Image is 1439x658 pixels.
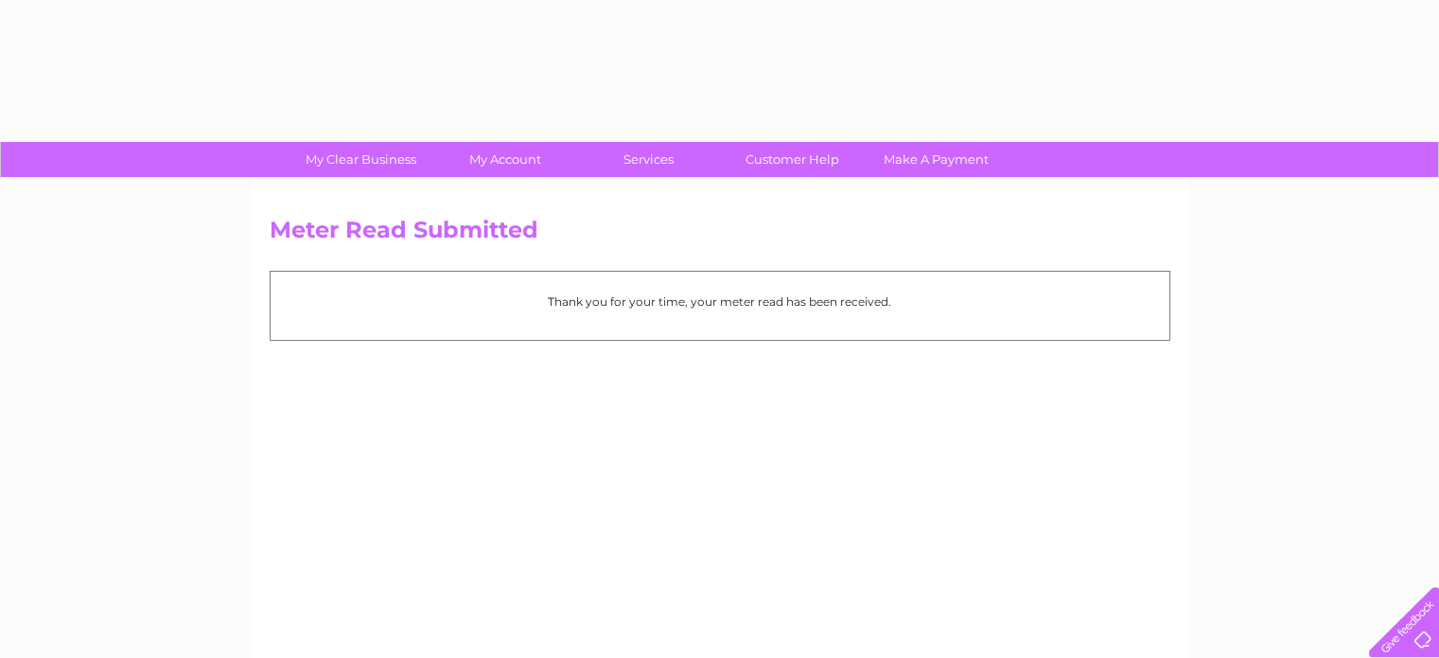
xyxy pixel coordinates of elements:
[270,217,1170,253] h2: Meter Read Submitted
[858,142,1014,177] a: Make A Payment
[427,142,583,177] a: My Account
[280,293,1160,311] p: Thank you for your time, your meter read has been received.
[283,142,439,177] a: My Clear Business
[714,142,870,177] a: Customer Help
[570,142,727,177] a: Services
